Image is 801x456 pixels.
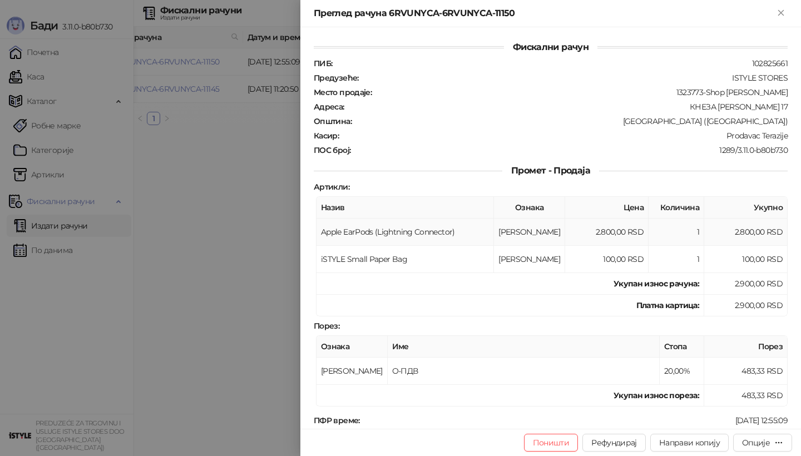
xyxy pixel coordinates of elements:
div: 1289/3.11.0-b80b730 [352,145,789,155]
td: 1 [649,219,704,246]
div: Опције [742,438,770,448]
span: Фискални рачун [504,42,597,52]
div: [DATE] 12:55:09 [361,415,789,425]
button: Направи копију [650,434,729,452]
div: [GEOGRAPHIC_DATA] ([GEOGRAPHIC_DATA]) [353,116,789,126]
td: 483,33 RSD [704,358,788,385]
td: iSTYLE Small Paper Bag [317,246,494,273]
th: Ознака [494,197,565,219]
strong: Платна картица : [636,300,699,310]
th: Стопа [660,336,704,358]
div: Prodavac Terazije [340,131,789,141]
td: [PERSON_NAME] [317,358,388,385]
strong: Адреса : [314,102,344,112]
th: Количина [649,197,704,219]
button: Close [774,7,788,20]
div: КНЕЗА [PERSON_NAME] 17 [345,102,789,112]
th: Назив [317,197,494,219]
td: О-ПДВ [388,358,660,385]
th: Име [388,336,660,358]
strong: ПИБ : [314,58,332,68]
th: Ознака [317,336,388,358]
th: Порез [704,336,788,358]
strong: Укупан износ рачуна : [614,279,699,289]
div: Преглед рачуна 6RVUNYCA-6RVUNYCA-11150 [314,7,774,20]
td: 483,33 RSD [704,385,788,407]
td: 100,00 RSD [565,246,649,273]
th: Укупно [704,197,788,219]
td: 20,00% [660,358,704,385]
button: Поништи [524,434,578,452]
th: Цена [565,197,649,219]
td: 1 [649,246,704,273]
strong: Предузеће : [314,73,359,83]
div: 102825661 [333,58,789,68]
button: Рефундирај [582,434,646,452]
strong: Артикли : [314,182,349,192]
strong: Укупан износ пореза: [614,390,699,400]
div: ISTYLE STORES [360,73,789,83]
strong: ПФР време : [314,415,360,425]
td: 2.900,00 RSD [704,273,788,295]
strong: Општина : [314,116,352,126]
div: 1323773-Shop [PERSON_NAME] [373,87,789,97]
strong: Касир : [314,131,339,141]
button: Опције [733,434,792,452]
td: 2.800,00 RSD [565,219,649,246]
span: Промет - Продаја [502,165,599,176]
td: 100,00 RSD [704,246,788,273]
td: 2.900,00 RSD [704,295,788,316]
span: Направи копију [659,438,720,448]
strong: ПОС број : [314,145,350,155]
td: Apple EarPods (Lightning Connector) [317,219,494,246]
td: [PERSON_NAME] [494,246,565,273]
strong: Место продаје : [314,87,372,97]
td: [PERSON_NAME] [494,219,565,246]
td: 2.800,00 RSD [704,219,788,246]
strong: Порез : [314,321,339,331]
